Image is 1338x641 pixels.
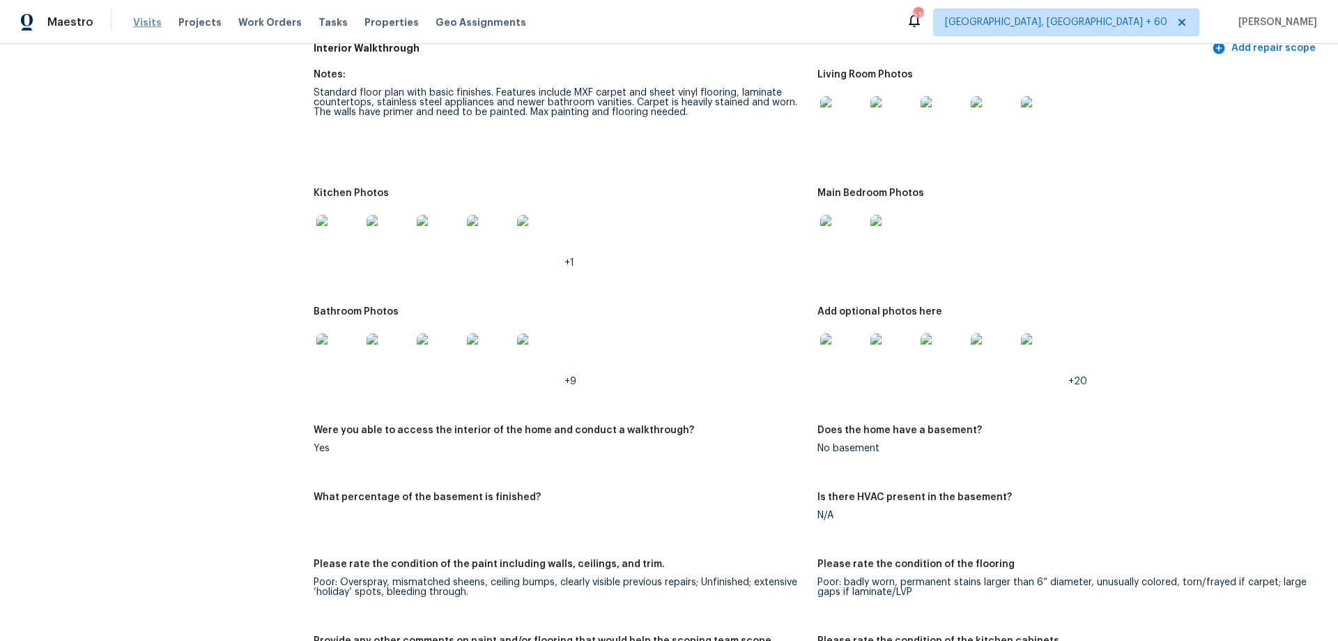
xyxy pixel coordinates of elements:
[817,559,1015,569] h5: Please rate the condition of the flooring
[314,492,541,502] h5: What percentage of the basement is finished?
[817,307,942,317] h5: Add optional photos here
[1068,377,1087,386] span: +20
[817,511,1310,520] div: N/A
[817,444,1310,453] div: No basement
[364,15,419,29] span: Properties
[817,492,1012,502] h5: Is there HVAC present in the basement?
[238,15,302,29] span: Work Orders
[314,425,694,435] h5: Were you able to access the interior of the home and conduct a walkthrough?
[817,188,924,198] h5: Main Bedroom Photos
[564,377,576,386] span: +9
[436,15,526,29] span: Geo Assignments
[913,8,923,22] div: 519
[314,188,389,198] h5: Kitchen Photos
[314,88,806,117] div: Standard floor plan with basic finishes. Features include MXF carpet and sheet vinyl flooring, la...
[47,15,93,29] span: Maestro
[314,444,806,453] div: Yes
[314,70,346,80] h5: Notes:
[817,425,982,435] h5: Does the home have a basement?
[1215,40,1316,57] span: Add repair scope
[314,578,806,597] div: Poor: Overspray, mismatched sheens, ceiling bumps, clearly visible previous repairs; Unfinished; ...
[318,17,348,27] span: Tasks
[314,41,1209,56] h5: Interior Walkthrough
[314,307,399,317] h5: Bathroom Photos
[178,15,222,29] span: Projects
[1209,36,1321,61] button: Add repair scope
[133,15,162,29] span: Visits
[817,578,1310,597] div: Poor: badly worn, permanent stains larger than 6” diameter, unusually colored, torn/frayed if car...
[564,258,574,268] span: +1
[945,15,1167,29] span: [GEOGRAPHIC_DATA], [GEOGRAPHIC_DATA] + 60
[1233,15,1317,29] span: [PERSON_NAME]
[817,70,913,80] h5: Living Room Photos
[314,559,665,569] h5: Please rate the condition of the paint including walls, ceilings, and trim.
